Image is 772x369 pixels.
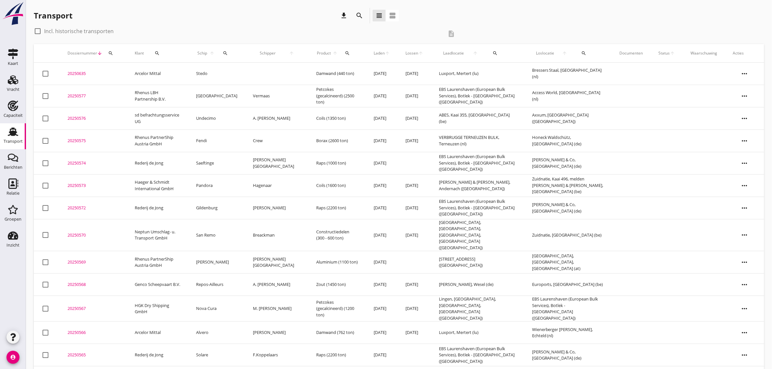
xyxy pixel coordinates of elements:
[253,50,282,56] span: Schipper
[332,51,338,56] i: arrow_upward
[524,296,612,322] td: EBS Laurenshaven (European Bulk Services), Botlek - [GEOGRAPHIC_DATA] ([GEOGRAPHIC_DATA])
[431,322,524,344] td: Luxport, Mertert (lu)
[68,138,119,144] div: 20250575
[1,2,25,26] img: logo-small.a267ee39.svg
[6,351,19,364] i: account_circle
[431,85,524,107] td: EBS Laurenshaven (European Bulk Services), Botlek - [GEOGRAPHIC_DATA] ([GEOGRAPHIC_DATA])
[524,274,612,296] td: Euroports, [GEOGRAPHIC_DATA] (be)
[127,174,189,197] td: Haeger & Schmidt International GmbH
[398,274,431,296] td: [DATE]
[308,174,366,197] td: Coils (1600 ton)
[127,344,189,366] td: Rederij de Jong
[44,28,114,34] label: Incl. historische transporten
[97,51,102,56] i: arrow_downward
[135,45,181,61] div: Klant
[68,115,119,122] div: 20250576
[431,63,524,85] td: Luxport, Mertert (lu)
[127,219,189,251] td: Neptun Umschlag- u. Transport GmbH
[127,107,189,129] td: sd befrachtungsservice UG
[245,129,309,152] td: Crew
[5,217,21,221] div: Groepen
[6,243,19,247] div: Inzicht
[524,63,612,85] td: Bressers Staal, [GEOGRAPHIC_DATA] (nl)
[127,63,189,85] td: Arcelor Mittal
[431,251,524,274] td: [STREET_ADDRESS] ([GEOGRAPHIC_DATA])
[282,51,301,56] i: arrow_upward
[189,251,245,274] td: [PERSON_NAME]
[189,344,245,366] td: Solare
[308,251,366,274] td: Aluminium (1100 ton)
[366,174,398,197] td: [DATE]
[245,107,309,129] td: A. [PERSON_NAME]
[68,259,119,265] div: 20250569
[189,85,245,107] td: [GEOGRAPHIC_DATA]
[524,322,612,344] td: Wienerberger [PERSON_NAME], Echteld (nl)
[733,50,756,56] div: Acties
[366,63,398,85] td: [DATE]
[524,129,612,152] td: Honeck Waldschütz, [GEOGRAPHIC_DATA] (de)
[127,251,189,274] td: Rhenus PartnerShip Austria GmbH
[189,152,245,174] td: Saeftinge
[524,85,612,107] td: Access World, [GEOGRAPHIC_DATA] (nl)
[127,85,189,107] td: Rhenus LBH Partnership B.V.
[245,296,309,322] td: M. [PERSON_NAME]
[68,305,119,312] div: 20250567
[389,12,396,19] i: view_agenda
[431,219,524,251] td: [GEOGRAPHIC_DATA], [GEOGRAPHIC_DATA], [GEOGRAPHIC_DATA], [GEOGRAPHIC_DATA] ([GEOGRAPHIC_DATA])
[524,251,612,274] td: [GEOGRAPHIC_DATA], [GEOGRAPHIC_DATA], [GEOGRAPHIC_DATA] (at)
[736,87,754,105] i: more_horiz
[670,51,675,56] i: arrow_upward
[659,50,670,56] span: Status
[189,197,245,219] td: Gildenburg
[308,197,366,219] td: Raps (2200 ton)
[431,296,524,322] td: Lingen, [GEOGRAPHIC_DATA], [GEOGRAPHIC_DATA], [GEOGRAPHIC_DATA] ([GEOGRAPHIC_DATA])
[308,63,366,85] td: Damwand (440 ton)
[308,85,366,107] td: Petcokes (gecalcineerd) (2500 ton)
[366,296,398,322] td: [DATE]
[431,174,524,197] td: [PERSON_NAME] & [PERSON_NAME], Andernach ([GEOGRAPHIC_DATA])
[189,63,245,85] td: Stedo
[524,344,612,366] td: [PERSON_NAME] & Co, [GEOGRAPHIC_DATA] (de)
[189,219,245,251] td: San Remo
[431,129,524,152] td: VERBRUGGE TERNEUZEN BULK, Terneuzen (nl)
[127,296,189,322] td: HGK Dry Shipping GmbH
[398,85,431,107] td: [DATE]
[6,191,19,195] div: Relatie
[736,253,754,271] i: more_horiz
[366,344,398,366] td: [DATE]
[316,50,331,56] span: Product
[736,300,754,318] i: more_horiz
[308,152,366,174] td: Raps (1000 ton)
[736,276,754,294] i: more_horiz
[398,296,431,322] td: [DATE]
[431,107,524,129] td: ABES, Kaai 355, [GEOGRAPHIC_DATA] (be)
[524,197,612,219] td: [PERSON_NAME] & Co, [GEOGRAPHIC_DATA] (de)
[68,352,119,358] div: 20250565
[736,154,754,172] i: more_horiz
[736,199,754,217] i: more_horiz
[366,197,398,219] td: [DATE]
[189,274,245,296] td: Repos-Ailleurs
[308,344,366,366] td: Raps (2200 ton)
[366,107,398,129] td: [DATE]
[245,344,309,366] td: F.Koppelaars
[189,322,245,344] td: Alvero
[492,51,498,56] i: search
[398,107,431,129] td: [DATE]
[620,50,643,56] div: Documenten
[524,107,612,129] td: Axxum, [GEOGRAPHIC_DATA] ([GEOGRAPHIC_DATA])
[127,197,189,219] td: Rederij de Jong
[375,12,383,19] i: view_headline
[736,177,754,195] i: more_horiz
[355,12,363,19] i: search
[431,197,524,219] td: EBS Laurenshaven (European Bulk Services), Botlek - [GEOGRAPHIC_DATA] ([GEOGRAPHIC_DATA])
[308,129,366,152] td: Borax (2600 ton)
[189,296,245,322] td: Nova Cura
[736,109,754,128] i: more_horiz
[68,160,119,166] div: 20250574
[245,152,309,174] td: [PERSON_NAME][GEOGRAPHIC_DATA]
[245,251,309,274] td: [PERSON_NAME][GEOGRAPHIC_DATA]
[68,329,119,336] div: 20250566
[366,152,398,174] td: [DATE]
[366,274,398,296] td: [DATE]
